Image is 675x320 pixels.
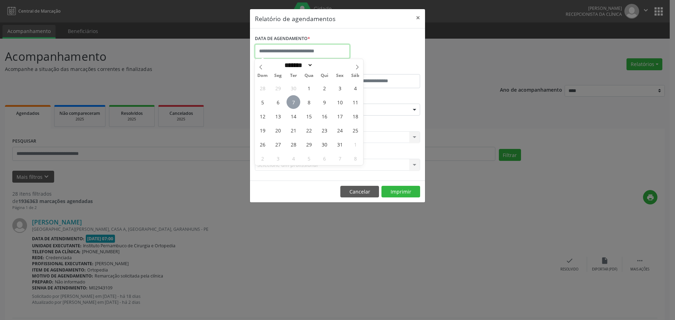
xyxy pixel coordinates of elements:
[339,63,420,74] label: ATÉ
[255,73,270,78] span: Dom
[271,123,285,137] span: Outubro 20, 2025
[287,95,300,109] span: Outubro 7, 2025
[270,73,286,78] span: Seg
[287,109,300,123] span: Outubro 14, 2025
[333,81,347,95] span: Outubro 3, 2025
[313,61,336,69] input: Year
[286,73,301,78] span: Ter
[348,123,362,137] span: Outubro 25, 2025
[256,95,269,109] span: Outubro 5, 2025
[302,123,316,137] span: Outubro 22, 2025
[271,137,285,151] span: Outubro 27, 2025
[271,81,285,95] span: Setembro 29, 2025
[317,137,331,151] span: Outubro 30, 2025
[333,123,347,137] span: Outubro 24, 2025
[332,73,348,78] span: Sex
[255,33,310,44] label: DATA DE AGENDAMENTO
[256,123,269,137] span: Outubro 19, 2025
[333,109,347,123] span: Outubro 17, 2025
[271,151,285,165] span: Novembro 3, 2025
[317,73,332,78] span: Qui
[287,123,300,137] span: Outubro 21, 2025
[348,109,362,123] span: Outubro 18, 2025
[348,81,362,95] span: Outubro 4, 2025
[317,151,331,165] span: Novembro 6, 2025
[302,151,316,165] span: Novembro 5, 2025
[256,109,269,123] span: Outubro 12, 2025
[333,95,347,109] span: Outubro 10, 2025
[302,81,316,95] span: Outubro 1, 2025
[317,123,331,137] span: Outubro 23, 2025
[348,137,362,151] span: Novembro 1, 2025
[302,137,316,151] span: Outubro 29, 2025
[287,151,300,165] span: Novembro 4, 2025
[287,81,300,95] span: Setembro 30, 2025
[348,95,362,109] span: Outubro 11, 2025
[271,95,285,109] span: Outubro 6, 2025
[333,151,347,165] span: Novembro 7, 2025
[411,9,425,26] button: Close
[301,73,317,78] span: Qua
[348,73,363,78] span: Sáb
[287,137,300,151] span: Outubro 28, 2025
[302,109,316,123] span: Outubro 15, 2025
[255,14,335,23] h5: Relatório de agendamentos
[317,81,331,95] span: Outubro 2, 2025
[256,137,269,151] span: Outubro 26, 2025
[282,61,313,69] select: Month
[348,151,362,165] span: Novembro 8, 2025
[317,95,331,109] span: Outubro 9, 2025
[333,137,347,151] span: Outubro 31, 2025
[256,151,269,165] span: Novembro 2, 2025
[340,186,379,198] button: Cancelar
[317,109,331,123] span: Outubro 16, 2025
[271,109,285,123] span: Outubro 13, 2025
[302,95,316,109] span: Outubro 8, 2025
[256,81,269,95] span: Setembro 28, 2025
[381,186,420,198] button: Imprimir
